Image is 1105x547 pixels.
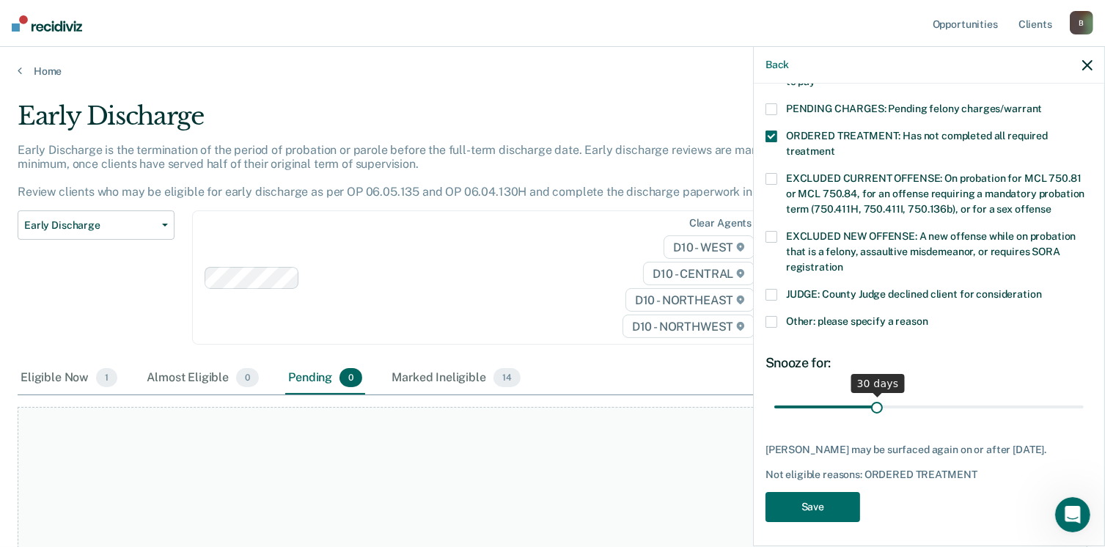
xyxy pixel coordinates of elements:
button: Save [766,492,860,522]
span: Other: please specify a reason [786,315,928,327]
img: Recidiviz [12,15,82,32]
span: 1 [96,368,117,387]
span: 0 [236,368,259,387]
div: Early Discharge [18,101,846,143]
div: 30 days [851,374,905,393]
span: D10 - NORTHWEST [623,315,755,338]
div: [PERSON_NAME] may be surfaced again on or after [DATE]. [766,444,1093,456]
div: Marked Ineligible [389,362,523,394]
span: 14 [493,368,521,387]
div: Clear agents [689,217,752,230]
p: Early Discharge is the termination of the period of probation or parole before the full-term disc... [18,143,806,199]
iframe: Intercom live chat [1055,497,1090,532]
span: PENDING CHARGES: Pending felony charges/warrant [786,103,1042,114]
span: D10 - CENTRAL [643,262,755,285]
span: D10 - WEST [664,235,755,259]
span: JUDGE: County Judge declined client for consideration [786,288,1042,300]
button: Back [766,59,789,71]
span: D10 - NORTHEAST [625,288,755,312]
div: Eligible Now [18,362,120,394]
div: Almost Eligible [144,362,262,394]
a: Home [18,65,1087,78]
span: ORDERED TREATMENT: Has not completed all required treatment [786,130,1048,157]
div: B [1070,11,1093,34]
div: Not eligible reasons: ORDERED TREATMENT [766,469,1093,481]
span: EXCLUDED CURRENT OFFENSE: On probation for MCL 750.81 or MCL 750.84, for an offense requiring a m... [786,172,1084,215]
div: Snooze for: [766,355,1093,371]
span: Early Discharge [24,219,156,232]
span: 0 [339,368,362,387]
span: EXCLUDED NEW OFFENSE: A new offense while on probation that is a felony, assaultive misdemeanor, ... [786,230,1076,273]
div: Pending [285,362,365,394]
